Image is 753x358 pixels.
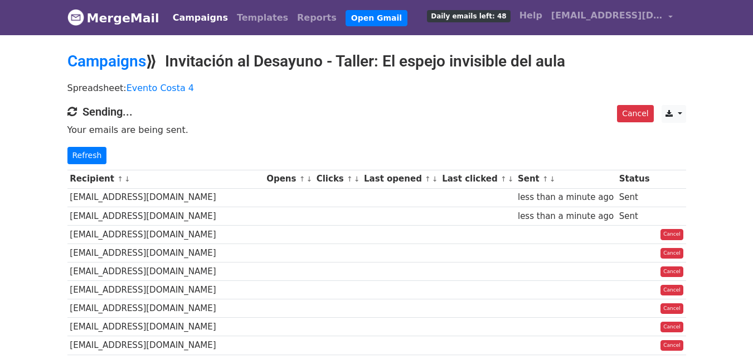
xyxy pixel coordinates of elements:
[67,318,264,336] td: [EMAIL_ADDRESS][DOMAIN_NAME]
[67,336,264,355] td: [EMAIL_ADDRESS][DOMAIN_NAME]
[293,7,341,29] a: Reports
[551,9,663,22] span: [EMAIL_ADDRESS][DOMAIN_NAME]
[515,4,547,27] a: Help
[67,207,264,225] td: [EMAIL_ADDRESS][DOMAIN_NAME]
[518,191,614,204] div: less than a minute ago
[515,170,616,188] th: Sent
[617,105,653,122] a: Cancel
[67,170,264,188] th: Recipient
[660,322,683,333] a: Cancel
[67,52,146,70] a: Campaigns
[127,83,194,93] a: Evento Costa 4
[67,105,686,118] h4: Sending...
[547,4,677,31] a: [EMAIL_ADDRESS][DOMAIN_NAME]
[67,52,686,71] h2: ⟫ Invitación al Desayuno - Taller: El espejo invisible del aula
[422,4,514,27] a: Daily emails left: 48
[67,124,686,136] p: Your emails are being sent.
[299,175,305,183] a: ↑
[232,7,293,29] a: Templates
[67,262,264,281] td: [EMAIL_ADDRESS][DOMAIN_NAME]
[550,175,556,183] a: ↓
[67,82,686,94] p: Spreadsheet:
[660,229,683,240] a: Cancel
[616,170,652,188] th: Status
[361,170,439,188] th: Last opened
[616,207,652,225] td: Sent
[518,210,614,223] div: less than a minute ago
[67,281,264,299] td: [EMAIL_ADDRESS][DOMAIN_NAME]
[660,285,683,296] a: Cancel
[67,225,264,244] td: [EMAIL_ADDRESS][DOMAIN_NAME]
[501,175,507,183] a: ↑
[264,170,314,188] th: Opens
[616,188,652,207] td: Sent
[117,175,123,183] a: ↑
[67,299,264,318] td: [EMAIL_ADDRESS][DOMAIN_NAME]
[67,6,159,30] a: MergeMail
[67,147,107,164] a: Refresh
[124,175,130,183] a: ↓
[432,175,438,183] a: ↓
[660,303,683,314] a: Cancel
[660,340,683,351] a: Cancel
[168,7,232,29] a: Campaigns
[425,175,431,183] a: ↑
[67,9,84,26] img: MergeMail logo
[660,248,683,259] a: Cancel
[427,10,510,22] span: Daily emails left: 48
[314,170,361,188] th: Clicks
[346,10,407,26] a: Open Gmail
[508,175,514,183] a: ↓
[67,244,264,262] td: [EMAIL_ADDRESS][DOMAIN_NAME]
[660,266,683,278] a: Cancel
[542,175,548,183] a: ↑
[354,175,360,183] a: ↓
[67,188,264,207] td: [EMAIL_ADDRESS][DOMAIN_NAME]
[347,175,353,183] a: ↑
[439,170,515,188] th: Last clicked
[306,175,312,183] a: ↓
